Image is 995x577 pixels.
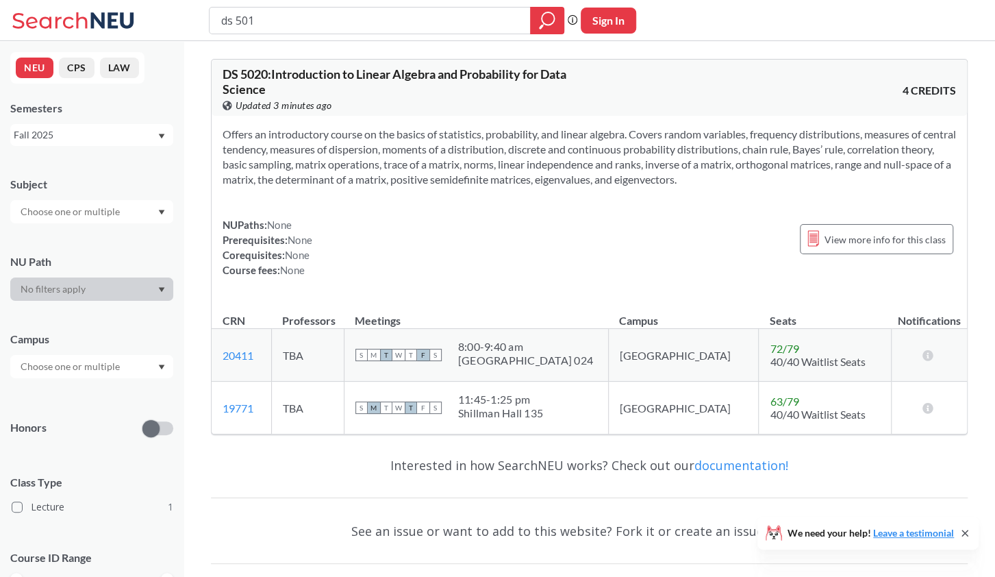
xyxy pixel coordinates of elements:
a: 19771 [223,402,253,415]
td: TBA [271,329,344,382]
svg: Dropdown arrow [158,365,165,370]
section: Offers an introductory course on the basics of statistics, probability, and linear algebra. Cover... [223,127,956,187]
p: Honors [10,420,47,436]
div: NU Path [10,254,173,269]
td: [GEOGRAPHIC_DATA] [608,329,759,382]
input: Class, professor, course number, "phrase" [220,9,520,32]
span: F [417,349,429,361]
span: None [288,234,312,246]
div: Fall 2025 [14,127,157,143]
input: Choose one or multiple [14,358,129,375]
th: Seats [759,299,892,329]
svg: Dropdown arrow [158,287,165,293]
span: T [380,402,392,414]
input: Choose one or multiple [14,204,129,220]
span: S [355,349,368,361]
div: CRN [223,313,245,328]
span: None [267,219,292,231]
div: See an issue or want to add to this website? Fork it or create an issue on . [211,511,968,551]
svg: magnifying glass [539,11,555,30]
div: Dropdown arrow [10,200,173,223]
span: We need your help! [788,528,954,538]
svg: Dropdown arrow [158,210,165,215]
div: Dropdown arrow [10,278,173,301]
span: Updated 3 minutes ago [236,98,332,113]
td: [GEOGRAPHIC_DATA] [608,382,759,434]
div: 11:45 - 1:25 pm [458,393,543,406]
div: Interested in how SearchNEU works? Check out our [211,445,968,485]
button: NEU [16,58,53,78]
span: DS 5020 : Introduction to Linear Algebra and Probability for Data Science [223,66,566,97]
th: Campus [608,299,759,329]
span: 40/40 Waitlist Seats [770,408,865,421]
span: 40/40 Waitlist Seats [770,355,865,368]
div: Shillman Hall 135 [458,406,543,420]
button: LAW [100,58,139,78]
a: documentation! [694,457,788,474]
div: Dropdown arrow [10,355,173,378]
div: Semesters [10,101,173,116]
span: Class Type [10,475,173,490]
div: Campus [10,332,173,347]
span: T [405,349,417,361]
span: 1 [168,500,173,515]
span: S [429,349,442,361]
td: TBA [271,382,344,434]
th: Professors [271,299,344,329]
svg: Dropdown arrow [158,134,165,139]
span: S [429,402,442,414]
div: [GEOGRAPHIC_DATA] 024 [458,354,593,367]
button: CPS [59,58,95,78]
span: 72 / 79 [770,342,798,355]
th: Meetings [344,299,608,329]
span: View more info for this class [824,231,946,248]
div: Fall 2025Dropdown arrow [10,124,173,146]
a: 20411 [223,349,253,362]
p: Course ID Range [10,550,173,566]
span: S [355,402,368,414]
span: W [392,402,405,414]
span: F [417,402,429,414]
span: 4 CREDITS [903,83,956,98]
span: None [285,249,310,261]
th: Notifications [892,299,967,329]
a: Leave a testimonial [873,527,954,539]
span: T [405,402,417,414]
span: M [368,349,380,361]
div: 8:00 - 9:40 am [458,340,593,354]
button: Sign In [581,8,636,34]
div: NUPaths: Prerequisites: Corequisites: Course fees: [223,217,312,278]
div: magnifying glass [530,7,564,34]
span: None [280,264,305,276]
span: W [392,349,405,361]
div: Subject [10,177,173,192]
span: 63 / 79 [770,395,798,408]
label: Lecture [12,498,173,516]
span: M [368,402,380,414]
span: T [380,349,392,361]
